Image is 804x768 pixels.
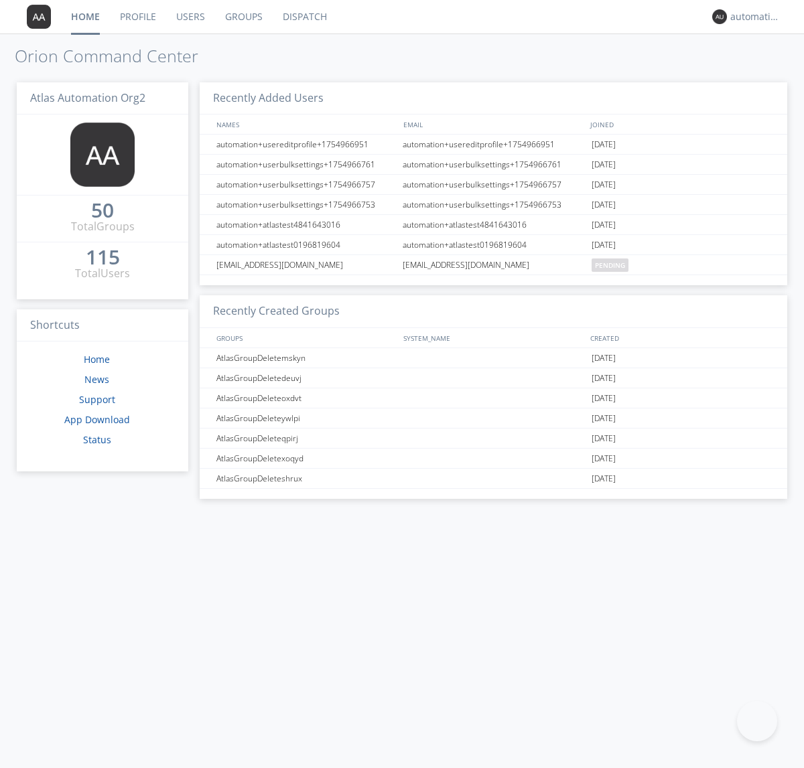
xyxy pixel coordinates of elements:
a: AtlasGroupDeleteqpirj[DATE] [200,429,787,449]
a: AtlasGroupDeletexoqyd[DATE] [200,449,787,469]
a: News [84,373,109,386]
div: automation+userbulksettings+1754966757 [213,175,399,194]
a: automation+atlastest0196819604automation+atlastest0196819604[DATE] [200,235,787,255]
span: [DATE] [592,235,616,255]
a: AtlasGroupDeletemskyn[DATE] [200,348,787,368]
div: NAMES [213,114,397,134]
iframe: Toggle Customer Support [737,701,777,741]
a: 50 [91,204,114,219]
div: CREATED [587,328,775,348]
a: [EMAIL_ADDRESS][DOMAIN_NAME][EMAIL_ADDRESS][DOMAIN_NAME]pending [200,255,787,275]
h3: Recently Created Groups [200,295,787,328]
span: [DATE] [592,449,616,469]
a: automation+userbulksettings+1754966753automation+userbulksettings+1754966753[DATE] [200,195,787,215]
div: AtlasGroupDeleteywlpi [213,408,399,428]
h3: Recently Added Users [200,82,787,115]
a: automation+usereditprofile+1754966951automation+usereditprofile+1754966951[DATE] [200,135,787,155]
div: AtlasGroupDeletedeuvj [213,368,399,388]
span: Atlas Automation Org2 [30,90,145,105]
div: 50 [91,204,114,217]
div: automation+atlastest4841643016 [399,215,588,234]
a: Home [84,353,110,366]
div: Total Users [75,266,130,281]
div: JOINED [587,114,775,134]
div: SYSTEM_NAME [400,328,587,348]
span: pending [592,258,628,272]
div: automation+userbulksettings+1754966753 [213,195,399,214]
div: automation+userbulksettings+1754966761 [399,155,588,174]
div: automation+usereditprofile+1754966951 [213,135,399,154]
div: AtlasGroupDeleteoxdvt [213,388,399,408]
span: [DATE] [592,408,616,429]
div: EMAIL [400,114,587,134]
div: automation+userbulksettings+1754966753 [399,195,588,214]
img: 373638.png [712,9,727,24]
div: AtlasGroupDeletemskyn [213,348,399,368]
span: [DATE] [592,368,616,388]
div: automation+userbulksettings+1754966761 [213,155,399,174]
div: 115 [86,250,120,264]
div: automation+userbulksettings+1754966757 [399,175,588,194]
a: Status [83,433,111,446]
a: Support [79,393,115,406]
div: [EMAIL_ADDRESS][DOMAIN_NAME] [399,255,588,275]
a: AtlasGroupDeletedeuvj[DATE] [200,368,787,388]
a: 115 [86,250,120,266]
a: automation+atlastest4841643016automation+atlastest4841643016[DATE] [200,215,787,235]
div: AtlasGroupDeleteshrux [213,469,399,488]
a: App Download [64,413,130,426]
div: Total Groups [71,219,135,234]
div: automation+atlas0009+org2 [730,10,781,23]
a: automation+userbulksettings+1754966757automation+userbulksettings+1754966757[DATE] [200,175,787,195]
img: 373638.png [27,5,51,29]
span: [DATE] [592,429,616,449]
div: automation+atlastest0196819604 [399,235,588,254]
div: automation+atlastest0196819604 [213,235,399,254]
span: [DATE] [592,195,616,215]
img: 373638.png [70,123,135,187]
h3: Shortcuts [17,309,188,342]
div: AtlasGroupDeleteqpirj [213,429,399,448]
div: AtlasGroupDeletexoqyd [213,449,399,468]
div: automation+usereditprofile+1754966951 [399,135,588,154]
span: [DATE] [592,469,616,489]
span: [DATE] [592,155,616,175]
a: AtlasGroupDeleteywlpi[DATE] [200,408,787,429]
div: GROUPS [213,328,397,348]
span: [DATE] [592,215,616,235]
span: [DATE] [592,135,616,155]
a: AtlasGroupDeleteoxdvt[DATE] [200,388,787,408]
a: automation+userbulksettings+1754966761automation+userbulksettings+1754966761[DATE] [200,155,787,175]
div: [EMAIL_ADDRESS][DOMAIN_NAME] [213,255,399,275]
div: automation+atlastest4841643016 [213,215,399,234]
a: AtlasGroupDeleteshrux[DATE] [200,469,787,489]
span: [DATE] [592,388,616,408]
span: [DATE] [592,348,616,368]
span: [DATE] [592,175,616,195]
